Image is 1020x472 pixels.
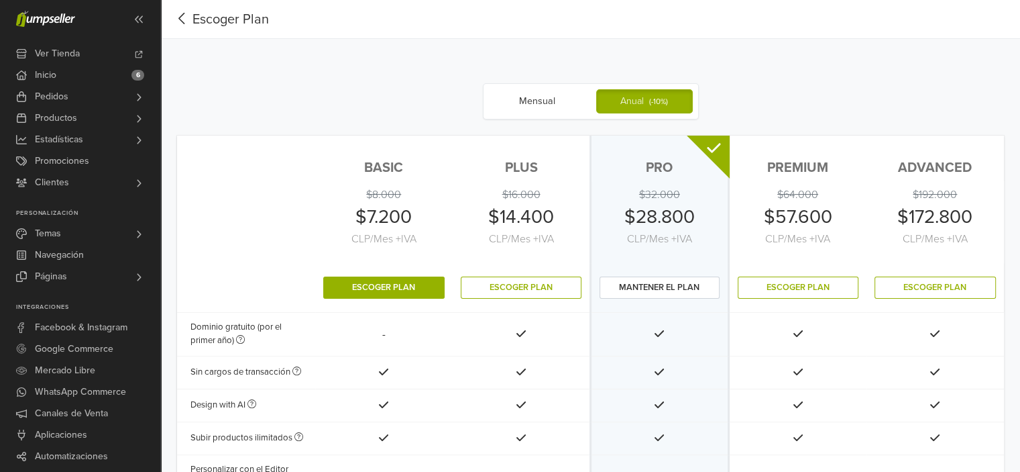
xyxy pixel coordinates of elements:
span: Productos [35,107,77,129]
span: + IVA [809,232,830,246]
span: Inicio [35,64,56,86]
div: $28.800 [600,203,720,247]
button: Escoger Plan [172,9,269,30]
span: + IVA [396,232,416,246]
div: $172.800 [874,203,997,247]
div: PRO [600,160,720,176]
span: Aplicaciones [35,424,87,446]
div: BASIC [323,160,445,176]
span: Sin cargos de transacción [190,367,301,377]
div: PREMIUM [738,160,858,176]
button: Escoger Plan [738,277,858,299]
div: $57.600 [738,203,858,247]
span: CLP / Mes [323,231,445,247]
span: Canales de Venta [35,403,108,424]
div: $7.200 [323,203,445,247]
span: CLP / Mes [461,231,581,247]
span: Design with AI [190,399,256,410]
span: Clientes [35,172,69,193]
del: $192.000 [913,188,957,201]
del: $8.000 [366,188,401,201]
span: Google Commerce [35,338,113,360]
span: Subir productos ilimitados [190,432,303,443]
button: mantener el plan [600,277,720,299]
span: Escoger Plan [192,9,269,30]
span: 6 [131,70,144,81]
span: Navegación [35,244,84,266]
span: Temas [35,223,61,244]
p: Integraciones [16,303,160,312]
span: CLP / Mes [874,231,997,247]
td: - [315,312,453,356]
span: Páginas [35,266,67,287]
del: $64.000 [777,188,818,201]
span: Facebook & Instagram [35,317,127,338]
span: Mercado Libre [35,360,95,381]
span: + IVA [533,232,554,246]
p: Personalización [16,209,160,218]
div: ADVANCED [874,160,997,176]
span: Estadísticas [35,129,83,150]
button: Escoger Plan [323,277,445,299]
button: Escoger Plan [461,277,581,299]
small: (- 10 %) [649,97,668,106]
button: Escoger Plan [874,277,997,299]
div: $14.400 [461,203,581,247]
span: Ver Tienda [35,43,80,64]
span: Dominio gratuito (por el primer año) [190,322,282,346]
label: Anual [596,89,693,113]
span: Promociones [35,150,89,172]
del: $32.000 [639,188,680,201]
span: CLP / Mes [600,231,720,247]
span: + IVA [671,232,692,246]
label: Mensual [489,89,585,113]
span: CLP / Mes [738,231,858,247]
span: WhatsApp Commerce [35,381,126,403]
div: PLUS [461,160,581,176]
span: Automatizaciones [35,446,108,467]
span: + IVA [947,232,968,246]
del: $16.000 [502,188,541,201]
span: Pedidos [35,86,68,107]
